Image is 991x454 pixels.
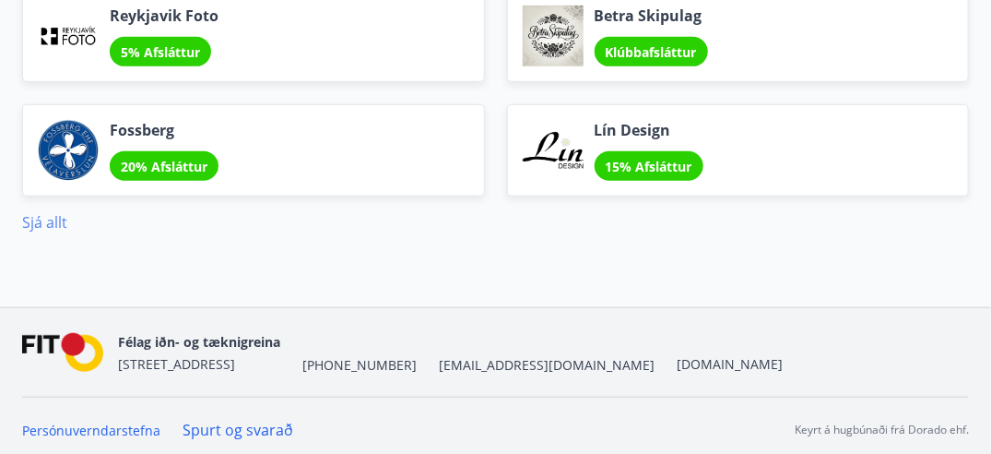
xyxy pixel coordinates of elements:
span: Félag iðn- og tæknigreina [118,333,280,351]
a: Persónuverndarstefna [22,422,160,439]
span: Betra Skipulag [595,6,708,26]
span: [STREET_ADDRESS] [118,355,235,373]
a: Spurt og svarað [183,420,293,440]
span: 20% Afsláttur [121,158,207,175]
span: Klúbbafsláttur [606,43,697,61]
span: Lín Design [595,120,703,140]
span: 5% Afsláttur [121,43,200,61]
a: [DOMAIN_NAME] [677,355,783,373]
span: Reykjavik Foto [110,6,218,26]
img: FPQVkF9lTnNbbaRSFyT17YYeljoOGk5m51IhT0bO.png [22,333,103,373]
a: Sjá allt [22,212,67,233]
span: [EMAIL_ADDRESS][DOMAIN_NAME] [439,356,655,375]
span: Fossberg [110,120,218,140]
span: 15% Afsláttur [606,158,692,175]
p: Keyrt á hugbúnaði frá Dorado ehf. [795,422,969,438]
span: [PHONE_NUMBER] [302,356,417,375]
